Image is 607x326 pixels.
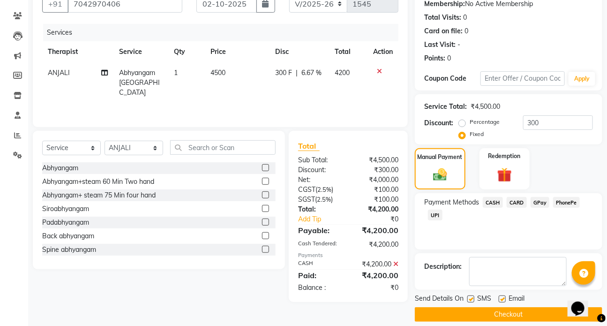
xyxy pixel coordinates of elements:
div: 0 [463,13,467,23]
div: Abhyangam+ steam 75 Min four hand [42,190,156,200]
div: ₹0 [348,283,405,293]
input: Enter Offer / Coupon Code [480,71,565,86]
div: ₹4,200.00 [348,259,405,269]
button: Apply [569,72,595,86]
span: GPay [531,197,550,208]
span: Email [509,294,525,305]
span: Payment Methods [424,197,479,207]
label: Fixed [470,130,484,138]
span: 2.5% [317,186,331,193]
div: Points: [424,53,445,63]
div: Total: [291,205,348,214]
th: Action [367,41,398,62]
span: Send Details On [415,294,464,305]
a: Add Tip [291,214,358,224]
span: 300 F [276,68,292,78]
img: _cash.svg [429,167,451,183]
div: Paid: [291,270,348,281]
div: ( ) [291,185,348,195]
span: Abhyangam [GEOGRAPHIC_DATA] [119,68,160,97]
span: CARD [507,197,527,208]
div: ₹100.00 [348,195,405,205]
div: ( ) [291,195,348,205]
div: Padabhyangam [42,218,89,227]
input: Search or Scan [170,140,276,155]
th: Price [205,41,270,62]
div: ₹300.00 [348,165,405,175]
div: Siroabhyangam [42,204,89,214]
label: Percentage [470,118,500,126]
img: _gift.svg [493,166,517,184]
label: Manual Payment [418,153,463,161]
div: Spine abhyangam [42,245,96,255]
span: 1 [174,68,178,77]
div: Services [43,24,405,41]
div: ₹100.00 [348,185,405,195]
div: ₹4,200.00 [348,205,405,214]
div: Discount: [291,165,348,175]
span: | [296,68,298,78]
div: Abhyangam [42,163,78,173]
div: Last Visit: [424,40,456,50]
span: UPI [428,210,442,220]
div: ₹4,500.00 [348,155,405,165]
div: Cash Tendered: [291,240,348,250]
span: 4200 [335,68,350,77]
div: 0 [447,53,451,63]
div: Coupon Code [424,74,480,83]
div: Abhyangam+steam 60 Min Two hand [42,177,154,187]
span: PhonePe [553,197,580,208]
label: Redemption [488,152,521,160]
button: Checkout [415,307,602,322]
div: Sub Total: [291,155,348,165]
span: SGST [298,195,315,204]
div: Payable: [291,225,348,236]
div: CASH [291,259,348,269]
div: Discount: [424,118,453,128]
div: ₹0 [358,214,405,224]
th: Qty [168,41,205,62]
div: Net: [291,175,348,185]
span: SMS [477,294,491,305]
th: Therapist [42,41,113,62]
span: 4500 [210,68,225,77]
div: Total Visits: [424,13,461,23]
span: 6.67 % [302,68,322,78]
div: ₹4,200.00 [348,270,405,281]
span: 2.5% [317,196,331,203]
th: Total [329,41,367,62]
div: Card on file: [424,26,463,36]
div: Payments [298,251,398,259]
div: ₹4,200.00 [348,240,405,250]
th: Service [113,41,168,62]
div: ₹4,500.00 [471,102,500,112]
div: ₹4,200.00 [348,225,405,236]
span: ANJALI [48,68,70,77]
div: - [457,40,460,50]
div: ₹4,000.00 [348,175,405,185]
th: Disc [270,41,329,62]
iframe: chat widget [568,288,598,317]
div: 0 [465,26,468,36]
span: CGST [298,185,315,194]
span: Total [298,141,320,151]
div: Description: [424,262,462,272]
div: Back abhyangam [42,231,94,241]
div: Service Total: [424,102,467,112]
div: Balance : [291,283,348,293]
span: CASH [483,197,503,208]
